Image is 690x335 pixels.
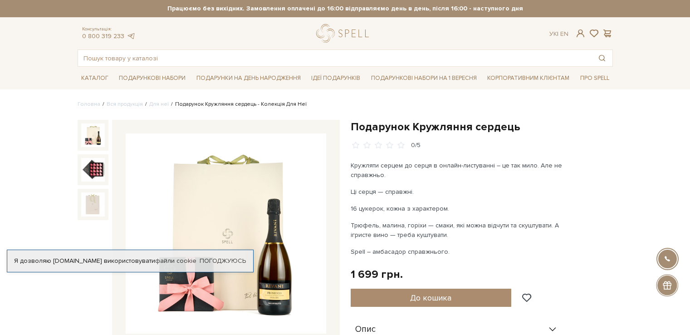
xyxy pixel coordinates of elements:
img: Подарунок Кружляння сердець [81,192,105,216]
a: logo [316,24,373,43]
p: 16 цукерок, кожна з характером. [351,204,563,213]
strong: Працюємо без вихідних. Замовлення оплачені до 16:00 відправляємо день в день, після 16:00 - насту... [78,5,613,13]
span: | [557,30,558,38]
button: До кошика [351,289,512,307]
span: До кошика [410,293,451,303]
li: Подарунок Кружляння сердець - Колекція Для Неї [169,100,307,108]
a: Вся продукція [107,101,143,108]
h1: Подарунок Кружляння сердець [351,120,613,134]
img: Подарунок Кружляння сердець [126,133,326,334]
div: 1 699 грн. [351,267,403,281]
div: Я дозволяю [DOMAIN_NAME] використовувати [7,257,253,265]
p: Трюфель, малина, горіхи — смаки, які можна відчути та скуштувати. А ігристе вино — треба куштувати. [351,221,563,240]
button: Пошук товару у каталозі [592,50,612,66]
div: Ук [549,30,568,38]
a: 0 800 319 233 [82,32,124,40]
a: Подарунки на День народження [193,71,304,85]
a: Подарункові набори на 1 Вересня [367,70,480,86]
a: Головна [78,101,100,108]
a: файли cookie [155,257,196,265]
a: En [560,30,568,38]
img: Подарунок Кружляння сердець [81,123,105,147]
a: telegram [127,32,136,40]
span: Опис [355,325,376,334]
div: 0/5 [411,141,421,150]
a: Для неї [149,101,169,108]
p: Ці серця — справжні. [351,187,563,197]
a: Корпоративним клієнтам [484,70,573,86]
input: Пошук товару у каталозі [78,50,592,66]
a: Подарункові набори [115,71,189,85]
img: Подарунок Кружляння сердець [81,158,105,182]
p: Spell – амбасадор справжнього. [351,247,563,256]
span: Консультація: [82,26,136,32]
p: Кружляти серцем до серця в онлайн-листуванні – це так мило. Але не справжньо. [351,161,563,180]
a: Про Spell [577,71,613,85]
a: Погоджуюсь [200,257,246,265]
a: Ідеї подарунків [308,71,364,85]
a: Каталог [78,71,112,85]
